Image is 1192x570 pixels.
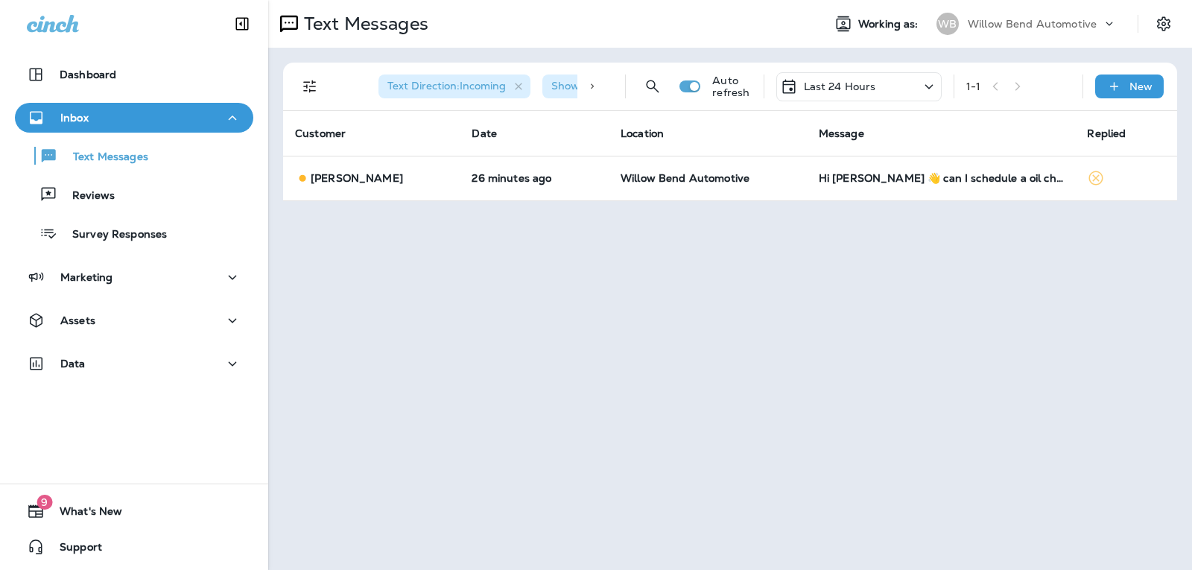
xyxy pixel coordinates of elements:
p: Assets [60,314,95,326]
span: Working as: [858,18,922,31]
p: Oct 1, 2025 04:18 PM [472,172,597,184]
button: Support [15,532,253,562]
p: Text Messages [58,151,148,165]
span: Replied [1087,127,1126,140]
span: Location [621,127,664,140]
p: Inbox [60,112,89,124]
p: Reviews [57,189,115,203]
button: Survey Responses [15,218,253,249]
button: Dashboard [15,60,253,89]
span: Text Direction : Incoming [387,79,506,92]
button: Reviews [15,179,253,210]
div: Hi Cheri 👋 can I schedule a oil change [819,172,1064,184]
span: Date [472,127,497,140]
button: Search Messages [638,72,668,101]
span: Show Start/Stop/Unsubscribe : true [551,79,731,92]
button: Collapse Sidebar [221,9,263,39]
p: Survey Responses [57,228,167,242]
button: Data [15,349,253,379]
p: New [1129,80,1153,92]
span: Message [819,127,864,140]
button: 9What's New [15,496,253,526]
span: Customer [295,127,346,140]
p: [PERSON_NAME] [311,172,403,184]
span: 9 [37,495,52,510]
span: What's New [45,505,122,523]
span: Willow Bend Automotive [621,171,749,185]
div: Text Direction:Incoming [378,75,530,98]
button: Filters [295,72,325,101]
p: Data [60,358,86,370]
span: Support [45,541,102,559]
div: Show Start/Stop/Unsubscribe:true [542,75,755,98]
button: Text Messages [15,140,253,171]
p: Dashboard [60,69,116,80]
p: Last 24 Hours [804,80,876,92]
p: Text Messages [298,13,428,35]
button: Settings [1150,10,1177,37]
p: Willow Bend Automotive [968,18,1097,30]
button: Marketing [15,262,253,292]
button: Assets [15,305,253,335]
div: WB [936,13,959,35]
p: Marketing [60,271,112,283]
p: Auto refresh [712,75,751,98]
button: Inbox [15,103,253,133]
div: 1 - 1 [966,80,980,92]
